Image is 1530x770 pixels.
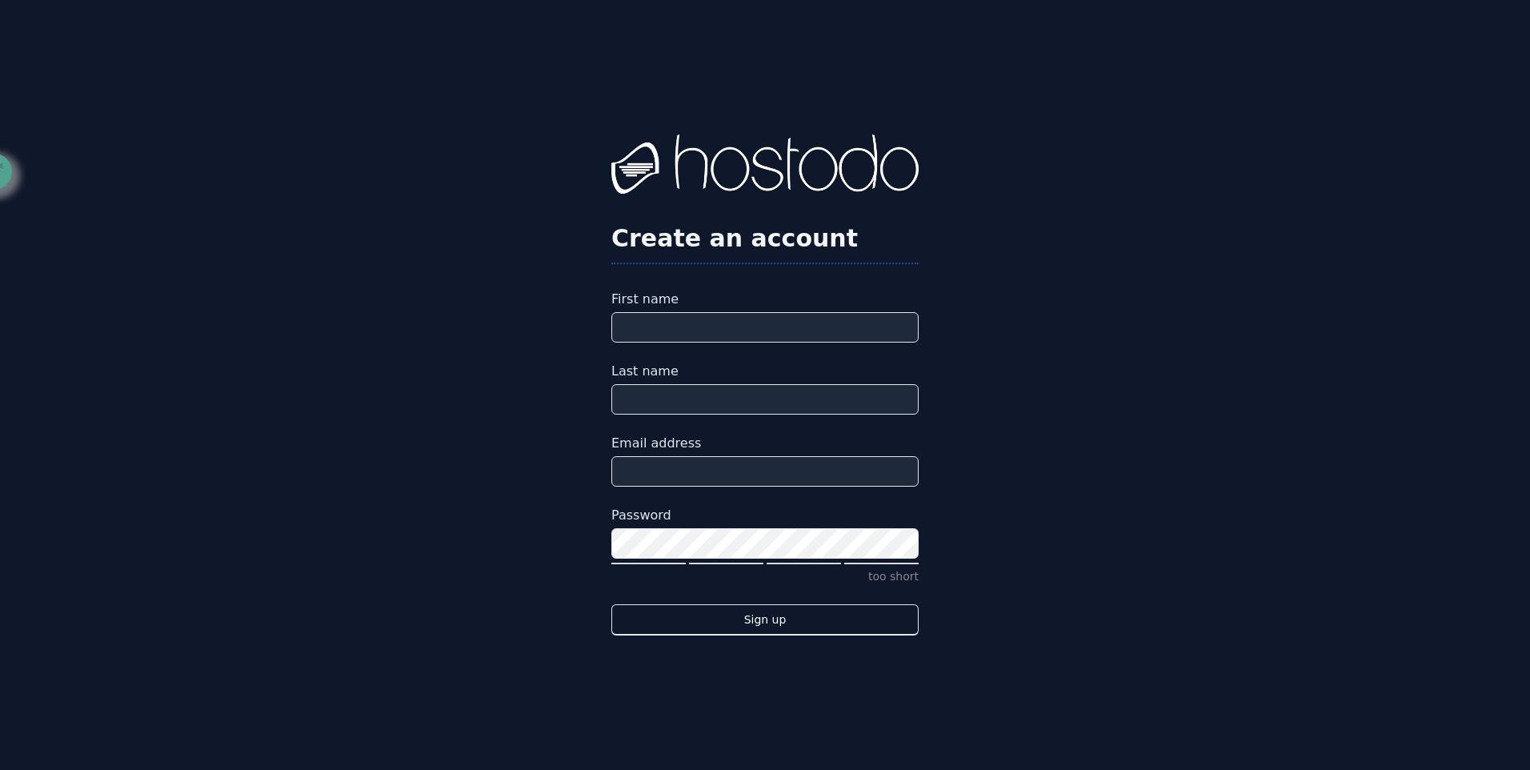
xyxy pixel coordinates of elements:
[611,362,919,381] label: Last name
[611,134,919,199] img: Hostodo
[611,604,919,636] button: Sign up
[611,224,919,253] h2: Create an account
[611,434,919,453] label: Email address
[611,506,919,525] label: Password
[611,290,919,309] label: First name
[611,568,919,585] p: too short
